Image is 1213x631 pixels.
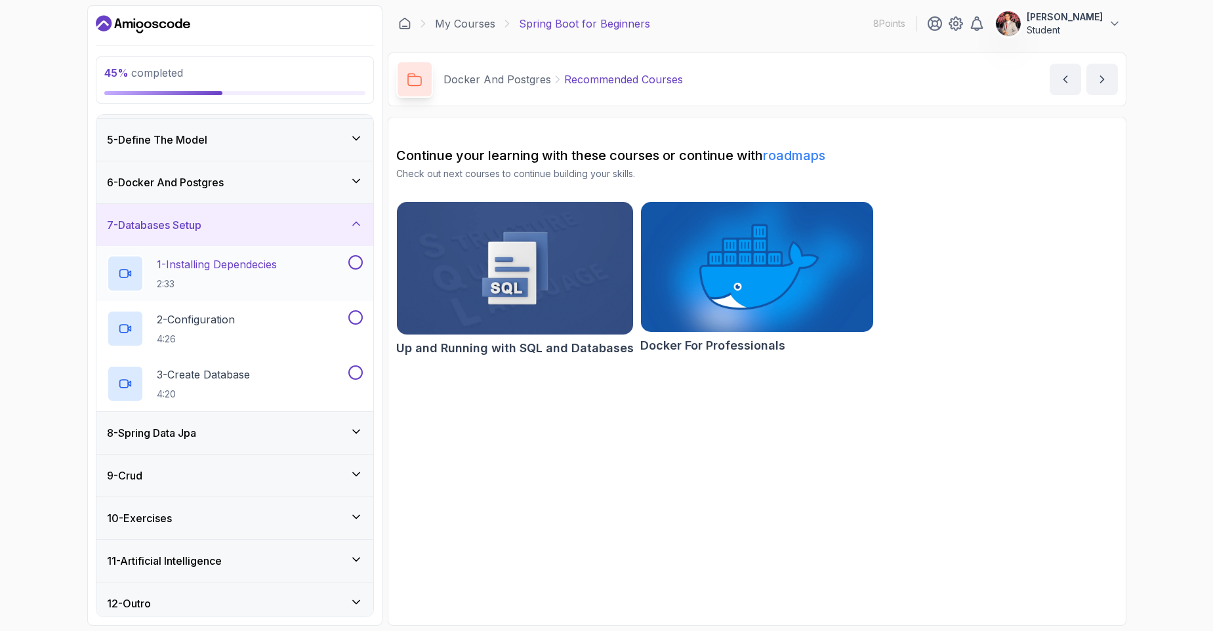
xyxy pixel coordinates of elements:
a: Dashboard [96,14,190,35]
p: 2:33 [157,277,277,291]
button: 9-Crud [96,455,373,497]
h3: 11 - Artificial Intelligence [107,553,222,569]
button: 2-Configuration4:26 [107,310,363,347]
button: 10-Exercises [96,497,373,539]
p: 4:20 [157,388,250,401]
button: 8-Spring Data Jpa [96,412,373,454]
a: Up and Running with SQL and Databases cardUp and Running with SQL and Databases [396,201,634,357]
h3: 10 - Exercises [107,510,172,526]
h3: 9 - Crud [107,468,142,483]
button: user profile image[PERSON_NAME]Student [995,10,1121,37]
button: 6-Docker And Postgres [96,161,373,203]
p: 8 Points [873,17,905,30]
button: previous content [1050,64,1081,95]
p: Recommended Courses [564,71,683,87]
h3: 8 - Spring Data Jpa [107,425,196,441]
button: 7-Databases Setup [96,204,373,246]
h2: Up and Running with SQL and Databases [396,339,634,357]
a: Dashboard [398,17,411,30]
a: Docker For Professionals cardDocker For Professionals [640,201,874,355]
img: user profile image [996,11,1021,36]
h3: 6 - Docker And Postgres [107,174,224,190]
button: 12-Outro [96,582,373,624]
button: 1-Installing Dependecies2:33 [107,255,363,292]
a: roadmaps [763,148,825,163]
p: 1 - Installing Dependecies [157,256,277,272]
img: Up and Running with SQL and Databases card [397,202,633,335]
h3: 5 - Define The Model [107,132,207,148]
p: Spring Boot for Beginners [519,16,650,31]
span: 45 % [104,66,129,79]
a: My Courses [435,16,495,31]
p: Docker And Postgres [443,71,551,87]
p: [PERSON_NAME] [1027,10,1103,24]
button: 3-Create Database4:20 [107,365,363,402]
p: 4:26 [157,333,235,346]
button: 5-Define The Model [96,119,373,161]
p: 3 - Create Database [157,367,250,382]
h3: 12 - Outro [107,596,151,611]
h3: 7 - Databases Setup [107,217,201,233]
img: Docker For Professionals card [641,202,873,332]
p: Student [1027,24,1103,37]
h2: Continue your learning with these courses or continue with [396,146,1118,165]
p: Check out next courses to continue building your skills. [396,167,1118,180]
button: 11-Artificial Intelligence [96,540,373,582]
h2: Docker For Professionals [640,336,785,355]
span: completed [104,66,183,79]
p: 2 - Configuration [157,312,235,327]
button: next content [1086,64,1118,95]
